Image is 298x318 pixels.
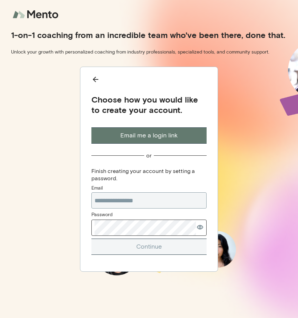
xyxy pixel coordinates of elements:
[146,152,152,159] div: or
[91,185,207,192] div: Email
[91,94,207,115] div: Choose how you would like to create your account.
[11,49,287,56] p: Unlock your growth with personalized coaching from industry professionals, specialized tools, and...
[12,6,61,24] img: logo
[91,127,207,144] button: Email me a login link
[91,239,207,255] button: Continue
[91,75,207,86] button: Back
[91,167,207,182] div: Finish creating your account by setting a password.
[91,211,207,218] div: Password
[95,220,196,235] input: Password
[11,29,287,40] p: 1-on-1 coaching from an incredible team who've been there, done that.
